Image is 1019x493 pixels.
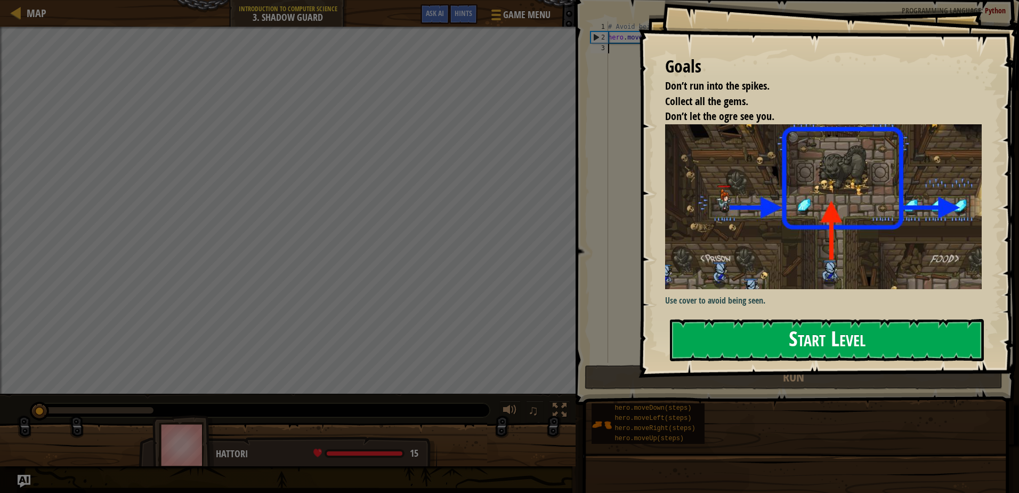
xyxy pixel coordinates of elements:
[591,32,608,43] div: 2
[585,365,1002,389] button: Run
[591,43,608,53] div: 3
[21,6,46,20] a: Map
[426,8,444,18] span: Ask AI
[614,404,691,412] span: hero.moveDown(steps)
[591,21,608,32] div: 1
[670,319,984,361] button: Start Level
[652,94,979,109] li: Collect all the gems.
[455,8,472,18] span: Hints
[665,54,982,79] div: Goals
[483,4,557,29] button: Game Menu
[410,447,418,460] span: 15
[665,109,774,123] span: Don’t let the ogre see you.
[652,78,979,94] li: Don’t run into the spikes.
[152,415,214,474] img: thang_avatar_frame.png
[665,78,770,93] span: Don’t run into the spikes.
[27,6,46,20] span: Map
[665,295,990,307] p: Use cover to avoid being seen.
[614,415,691,422] span: hero.moveLeft(steps)
[614,435,684,442] span: hero.moveUp(steps)
[503,8,551,22] span: Game Menu
[499,401,521,423] button: Adjust volume
[313,449,418,458] div: health: 14.6 / 14.6
[549,401,570,423] button: Toggle fullscreen
[420,4,449,24] button: Ask AI
[18,475,30,488] button: Ask AI
[592,415,612,435] img: portrait.png
[665,124,990,289] img: Shadow guard
[528,402,539,418] span: ♫
[614,425,695,432] span: hero.moveRight(steps)
[665,94,748,108] span: Collect all the gems.
[216,447,426,461] div: Hattori
[526,401,544,423] button: ♫
[652,109,979,124] li: Don’t let the ogre see you.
